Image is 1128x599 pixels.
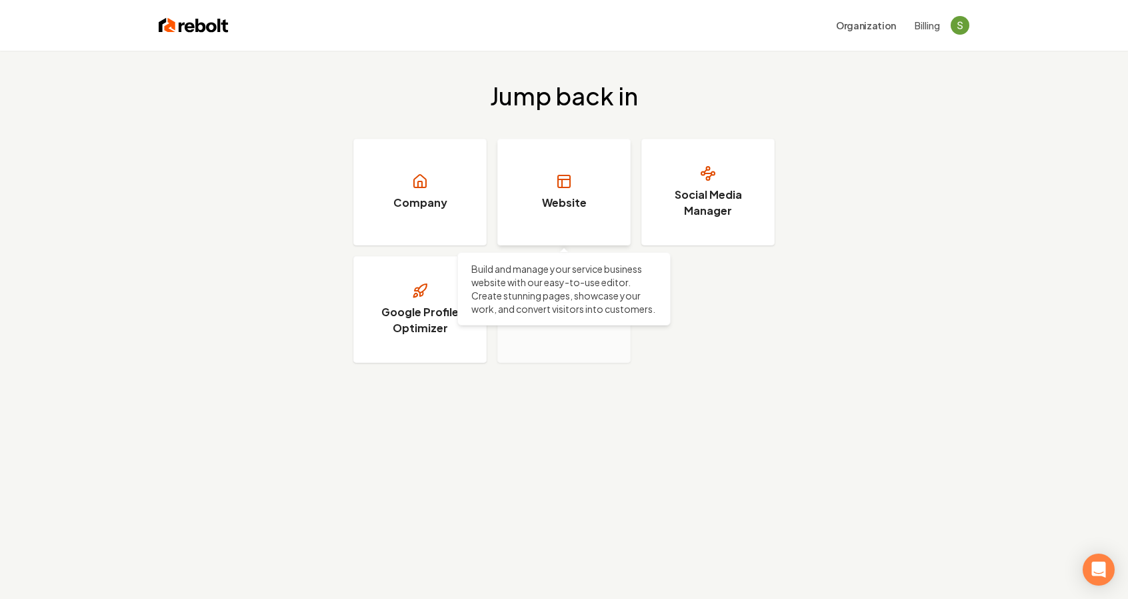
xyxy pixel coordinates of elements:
[471,262,657,316] p: Build and manage your service business website with our easy-to-use editor. Create stunning pages...
[915,19,940,32] button: Billing
[828,13,904,37] button: Organization
[951,16,969,35] button: Open user button
[951,16,969,35] img: Sales Champion
[641,139,775,245] a: Social Media Manager
[490,83,638,109] h2: Jump back in
[1083,554,1115,586] div: Open Intercom Messenger
[353,256,487,363] a: Google Profile Optimizer
[393,195,447,211] h3: Company
[542,195,587,211] h3: Website
[497,139,631,245] a: Website
[658,187,758,219] h3: Social Media Manager
[370,304,470,336] h3: Google Profile Optimizer
[353,139,487,245] a: Company
[159,16,229,35] img: Rebolt Logo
